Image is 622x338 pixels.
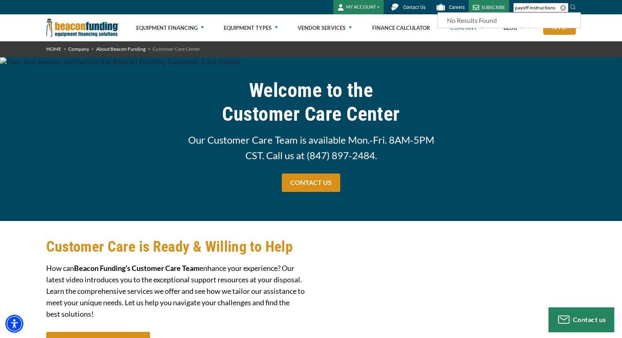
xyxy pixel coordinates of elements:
[548,307,614,332] button: Contact us
[153,46,200,52] span: Customer Care Center
[438,13,580,28] li: No Results Found
[282,174,340,192] a: CONTACT US
[181,132,441,163] span: Our Customer Care Team is available Mon.‑Fri. 8AM‑5PM CST. Call us at (847) 897‑2484.
[136,15,204,41] a: Equipment Financing
[570,4,576,10] img: Search
[298,15,352,41] a: Vendor Services
[372,15,430,41] a: Finance Calculator
[573,315,606,323] span: Contact us
[46,237,306,256] h2: Customer Care is Ready & Willing to Help
[224,15,278,41] a: Equipment Types
[46,46,61,52] a: HOME
[513,3,568,12] input: Search
[46,262,306,320] p: How can enhance your experience? Our latest video introduces you to the exceptional support resou...
[181,102,441,126] span: Customer Care Center
[96,46,146,52] a: About Beacon Funding
[46,14,119,41] img: Beacon Funding Corporation logo
[68,46,89,52] a: Company
[449,5,465,10] span: Careers
[403,5,425,10] span: Contact Us
[181,79,441,126] h1: Welcome to the
[74,264,200,273] span: Beacon Funding’s Customer Care Team
[5,315,23,333] div: Accessibility Menu
[560,5,566,11] a: Clear search text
